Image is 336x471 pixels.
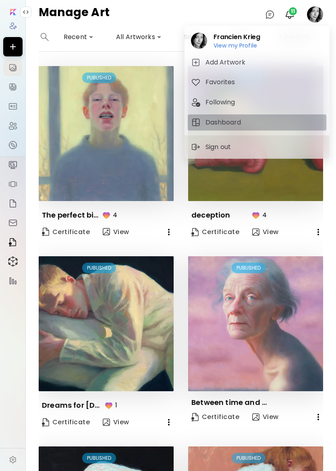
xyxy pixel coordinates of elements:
[188,54,326,71] button: tabAdd Artwork
[214,32,260,42] h2: Francien Krieg
[188,139,236,155] button: sign-outSign out
[205,98,237,107] h5: Following
[188,94,326,110] button: tabFollowing
[205,142,233,152] p: Sign out
[205,77,237,87] h5: Favorites
[191,58,201,67] img: tab
[191,77,201,87] img: tab
[191,142,201,152] img: sign-out
[205,118,243,127] h5: Dashboard
[188,114,326,131] button: tabDashboard
[191,118,201,127] img: tab
[205,58,248,67] h5: Add Artwork
[191,98,201,107] img: tab
[214,42,260,49] h6: View my Profile
[188,74,326,90] button: tabFavorites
